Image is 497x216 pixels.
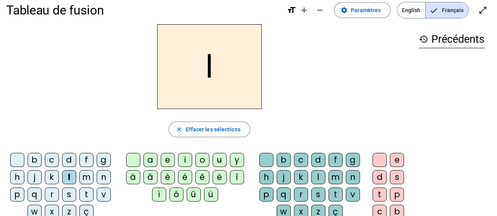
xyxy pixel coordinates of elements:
[372,170,387,184] div: d
[45,187,59,201] div: r
[143,153,158,167] div: a
[178,170,192,184] div: é
[213,153,227,167] div: u
[311,170,325,184] div: l
[143,170,158,184] div: â
[97,153,111,167] div: g
[97,170,111,184] div: n
[328,170,343,184] div: m
[195,170,209,184] div: ê
[28,187,42,201] div: q
[346,170,360,184] div: n
[312,2,328,18] button: Diminuer la taille de la police
[45,153,59,167] div: c
[299,5,309,15] mat-icon: add
[28,170,42,184] div: j
[277,187,291,201] div: q
[390,170,404,184] div: s
[230,170,244,184] div: î
[259,170,273,184] div: h
[161,170,175,184] div: è
[62,187,76,201] div: s
[213,170,227,184] div: ë
[328,187,343,201] div: t
[341,7,348,14] mat-icon: settings
[419,34,428,44] mat-icon: history
[204,187,218,201] div: ü
[79,187,94,201] div: t
[277,170,291,184] div: j
[294,170,308,184] div: k
[296,2,312,18] button: Augmenter la taille de la police
[152,187,166,201] div: ï
[79,153,94,167] div: f
[79,170,94,184] div: m
[478,5,488,15] mat-icon: open_in_full
[62,153,76,167] div: d
[277,153,291,167] div: b
[97,187,111,201] div: v
[10,170,24,184] div: h
[157,24,262,109] h2: l
[372,187,387,201] div: t
[346,153,360,167] div: g
[311,153,325,167] div: d
[10,187,24,201] div: p
[62,170,76,184] div: l
[28,153,42,167] div: b
[390,187,404,201] div: p
[259,187,273,201] div: p
[169,122,250,137] button: Effacer les sélections
[328,153,343,167] div: f
[294,153,308,167] div: c
[230,153,244,167] div: y
[126,170,140,184] div: à
[425,2,468,18] span: Français
[419,31,484,48] h3: Précédents
[187,187,201,201] div: û
[45,170,59,184] div: k
[334,2,391,18] button: Paramètres
[195,153,209,167] div: o
[185,125,240,134] span: Effacer les sélections
[169,187,183,201] div: ô
[311,187,325,201] div: s
[287,5,296,15] mat-icon: format_size
[351,5,381,15] span: Paramètres
[315,5,325,15] mat-icon: remove
[294,187,308,201] div: r
[397,2,469,18] mat-button-toggle-group: Language selection
[390,153,404,167] div: e
[397,2,425,18] span: English
[346,187,360,201] div: v
[161,153,175,167] div: e
[475,2,491,18] button: Entrer en plein écran
[175,126,182,133] mat-icon: close
[178,153,192,167] div: i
